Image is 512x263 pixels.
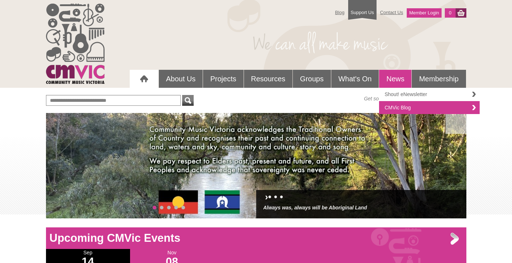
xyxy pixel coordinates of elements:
[244,70,293,88] a: Resources
[377,6,407,19] a: Contact Us
[263,194,459,204] h2: ›
[293,70,331,88] a: Groups
[268,191,283,202] a: • • •
[332,6,348,19] a: Blog
[159,70,203,88] a: About Us
[379,88,480,101] a: Shout! eNewsletter
[379,101,480,114] a: CMVic Blog
[46,231,466,245] h1: Upcoming CMVic Events
[379,70,411,88] a: News
[412,70,466,88] a: Membership
[331,70,379,88] a: What's On
[445,8,455,18] a: 0
[263,205,367,210] a: Always was, always will be Aboriginal Land
[407,8,442,18] a: Member Login
[364,95,405,102] span: Get social with us!
[203,70,243,88] a: Projects
[46,4,105,84] img: cmvic_logo.png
